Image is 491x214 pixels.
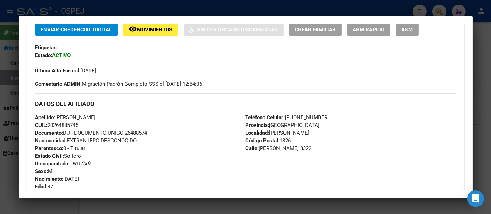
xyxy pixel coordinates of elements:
span: [PERSON_NAME] 3322 [246,145,312,151]
strong: Etiquetas: [35,44,58,51]
mat-icon: remove_red_eye [129,25,137,33]
span: M [35,168,53,174]
strong: Comentario ADMIN: [35,81,82,87]
span: DU - DOCUMENTO UNICO 26488574 [35,130,147,136]
span: 47 [35,184,53,190]
strong: Localidad: [246,130,269,136]
span: [DATE] [35,67,96,74]
strong: ACTIVO [52,52,71,58]
span: [PERSON_NAME] [246,130,310,136]
span: Sin Certificado Discapacidad [197,27,278,33]
h3: DATOS DEL AFILIADO [35,100,456,108]
span: [PERSON_NAME] [35,114,96,121]
button: ABM Rápido [347,23,390,36]
span: Enviar Credencial Digital [41,27,112,33]
button: Crear Familiar [289,23,342,36]
span: ABM [402,27,413,33]
button: Sin Certificado Discapacidad [184,23,284,36]
strong: Edad: [35,184,48,190]
strong: Parentesco: [35,145,64,151]
span: ABM Rápido [353,27,385,33]
span: Movimientos [137,27,173,33]
button: Enviar Credencial Digital [35,23,118,36]
strong: Discapacitado: [35,160,70,167]
span: Migración Padrón Completo SSS el [DATE] 12:54:06 [35,80,202,88]
strong: Estado Civil: [35,153,64,159]
span: [PHONE_NUMBER] [246,114,329,121]
strong: Sexo: [35,168,48,174]
strong: Provincia: [246,122,269,128]
span: Soltero [35,153,81,159]
strong: CUIL: [35,122,48,128]
strong: Nacionalidad: [35,137,67,144]
strong: Calle: [246,145,259,151]
strong: Última Alta Formal: [35,67,81,74]
i: NO (00) [73,160,91,167]
strong: Teléfono Celular: [246,114,285,121]
button: Movimientos [123,23,178,36]
button: ABM [396,23,419,36]
span: [GEOGRAPHIC_DATA] [246,122,320,128]
strong: Estado: [35,52,52,58]
span: Crear Familiar [295,27,336,33]
span: [DATE] [35,176,79,182]
span: EXTRANJERO DESCONOCIDO [35,137,137,144]
strong: Nacimiento: [35,176,64,182]
span: 0 - Titular [35,145,86,151]
strong: Código Postal: [246,137,280,144]
strong: Apellido: [35,114,56,121]
strong: Documento: [35,130,63,136]
div: Open Intercom Messenger [467,190,484,207]
span: 1826 [246,137,291,144]
span: 20264885745 [35,122,79,128]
